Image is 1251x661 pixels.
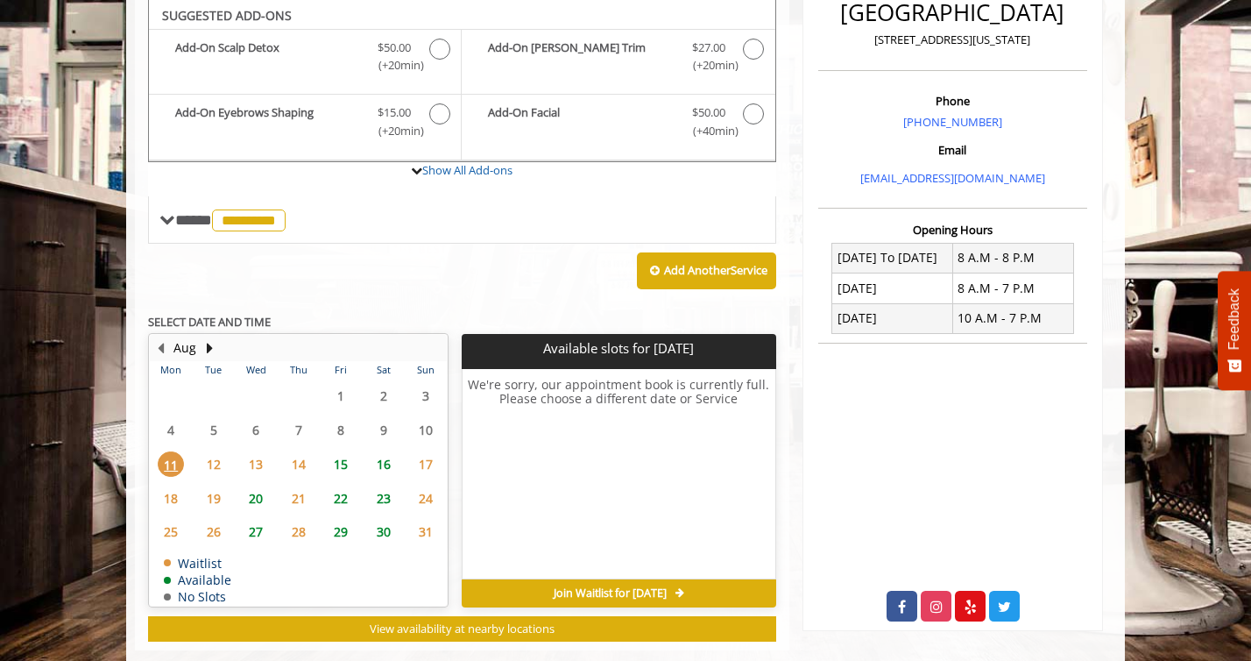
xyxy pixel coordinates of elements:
b: Add Another Service [664,262,767,278]
td: Select day12 [192,447,234,481]
td: Select day19 [192,481,234,515]
td: 10 A.M - 7 P.M [952,303,1073,333]
span: Join Waitlist for [DATE] [554,586,667,601]
label: Add-On Scalp Detox [158,39,452,80]
span: 13 [243,451,269,477]
button: Feedback - Show survey [1218,271,1251,390]
button: View availability at nearby locations [148,616,776,642]
span: 21 [286,486,312,511]
td: Select day31 [405,515,448,549]
td: Waitlist [164,557,231,570]
span: $50.00 [692,103,725,122]
td: Select day14 [277,447,319,481]
span: 31 [413,519,439,544]
b: Add-On Eyebrows Shaping [175,103,360,140]
p: [STREET_ADDRESS][US_STATE] [823,31,1083,49]
td: Select day23 [362,481,404,515]
th: Fri [320,361,362,379]
span: $15.00 [378,103,411,122]
th: Tue [192,361,234,379]
span: 30 [371,519,397,544]
span: 22 [328,486,354,511]
label: Add-On Facial [470,103,766,145]
td: [DATE] [832,303,953,333]
th: Wed [235,361,277,379]
span: 28 [286,519,312,544]
td: [DATE] To [DATE] [832,243,953,273]
th: Mon [150,361,192,379]
td: Select day16 [362,447,404,481]
button: Next Month [202,338,216,358]
span: 16 [371,451,397,477]
th: Thu [277,361,319,379]
a: [PHONE_NUMBER] [903,114,1002,130]
span: $27.00 [692,39,725,57]
td: Select day15 [320,447,362,481]
span: 19 [201,486,227,511]
button: Add AnotherService [637,252,776,289]
span: 23 [371,486,397,511]
span: 25 [158,519,184,544]
td: Select day18 [150,481,192,515]
label: Add-On Eyebrows Shaping [158,103,452,145]
td: Select day22 [320,481,362,515]
span: 29 [328,519,354,544]
span: 11 [158,451,184,477]
td: Select day11 [150,447,192,481]
a: [EMAIL_ADDRESS][DOMAIN_NAME] [860,170,1045,186]
b: SELECT DATE AND TIME [148,314,271,330]
b: Add-On Facial [488,103,674,140]
td: Select day17 [405,447,448,481]
span: View availability at nearby locations [370,621,555,636]
td: Available [164,573,231,586]
span: (+40min ) [682,122,734,140]
h6: We're sorry, our appointment book is currently full. Please choose a different date or Service [463,378,774,572]
span: 12 [201,451,227,477]
td: 8 A.M - 7 P.M [952,274,1073,303]
b: SUGGESTED ADD-ONS [162,7,292,24]
td: Select day13 [235,447,277,481]
td: [DATE] [832,274,953,303]
b: Add-On [PERSON_NAME] Trim [488,39,674,75]
label: Add-On Beard Trim [470,39,766,80]
th: Sun [405,361,448,379]
span: 26 [201,519,227,544]
span: 18 [158,486,184,511]
span: (+20min ) [682,56,734,75]
span: Feedback [1226,288,1242,350]
span: 20 [243,486,269,511]
h3: Phone [823,95,1083,107]
span: $50.00 [378,39,411,57]
b: Add-On Scalp Detox [175,39,360,75]
button: Previous Month [153,338,167,358]
td: Select day25 [150,515,192,549]
td: Select day30 [362,515,404,549]
span: 27 [243,519,269,544]
td: No Slots [164,590,231,603]
p: Available slots for [DATE] [469,341,768,356]
td: Select day21 [277,481,319,515]
td: Select day26 [192,515,234,549]
span: (+20min ) [369,122,421,140]
a: Show All Add-ons [422,162,512,178]
span: 17 [413,451,439,477]
td: Select day28 [277,515,319,549]
td: Select day27 [235,515,277,549]
span: 14 [286,451,312,477]
td: Select day24 [405,481,448,515]
th: Sat [362,361,404,379]
span: (+20min ) [369,56,421,75]
button: Aug [173,338,196,358]
td: 8 A.M - 8 P.M [952,243,1073,273]
span: 24 [413,486,439,511]
h3: Opening Hours [818,224,1087,236]
h3: Email [823,144,1083,156]
td: Select day29 [320,515,362,549]
td: Select day20 [235,481,277,515]
span: 15 [328,451,354,477]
